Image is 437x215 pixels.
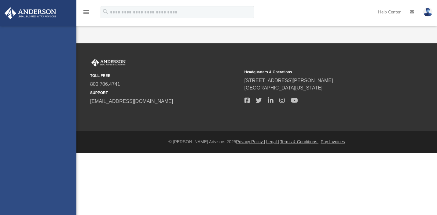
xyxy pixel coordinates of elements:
small: Headquarters & Operations [244,69,395,75]
a: 800.706.4741 [90,82,120,87]
a: menu [83,12,90,16]
small: TOLL FREE [90,73,240,78]
a: Pay Invoices [321,139,345,144]
small: SUPPORT [90,90,240,96]
a: Privacy Policy | [236,139,265,144]
a: Terms & Conditions | [280,139,320,144]
i: search [102,8,109,15]
img: Anderson Advisors Platinum Portal [90,59,127,67]
a: [STREET_ADDRESS][PERSON_NAME] [244,78,333,83]
img: User Pic [423,8,432,16]
a: Legal | [266,139,279,144]
a: [GEOGRAPHIC_DATA][US_STATE] [244,85,323,90]
div: © [PERSON_NAME] Advisors 2025 [76,139,437,145]
img: Anderson Advisors Platinum Portal [3,7,58,19]
i: menu [83,9,90,16]
a: [EMAIL_ADDRESS][DOMAIN_NAME] [90,99,173,104]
